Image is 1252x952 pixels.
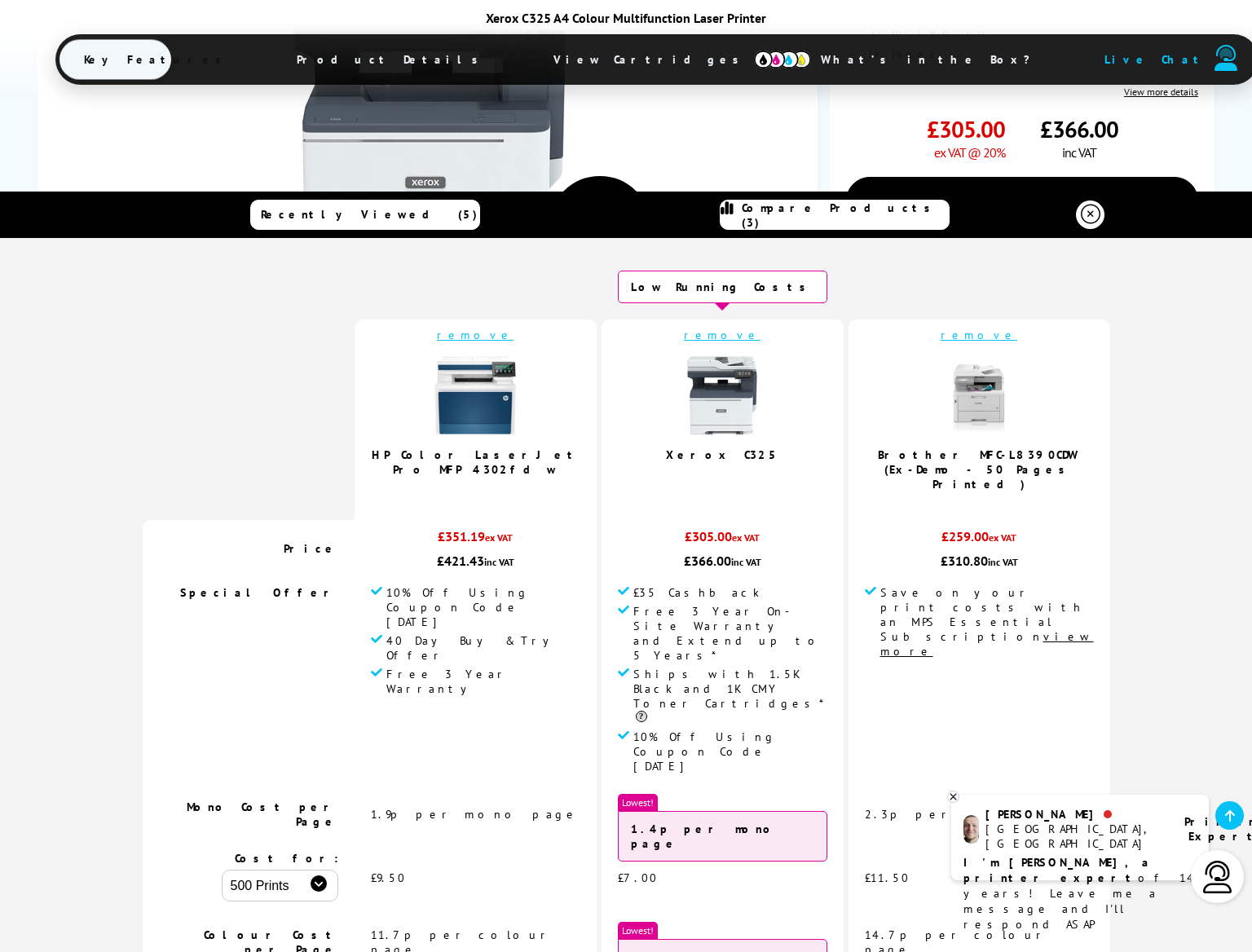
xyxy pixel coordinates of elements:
[461,485,481,504] span: 5.0
[963,815,979,844] img: ashley-livechat.png
[985,822,1164,851] div: [GEOGRAPHIC_DATA], [GEOGRAPHIC_DATA]
[371,870,406,885] span: £9.50
[708,470,728,489] span: 5.0
[633,667,827,725] span: Ships with 1.5K Black and 1K CMY Toner Cartridges*
[720,200,950,230] a: Compare Products (3)
[618,870,658,885] span: £7.00
[938,355,1020,436] img: brother-MFC-L8390CDW-front-small.jpg
[941,328,1017,342] a: remove
[1215,45,1237,71] img: user-headset-duotone.svg
[371,528,580,553] div: £351.19
[633,604,827,663] span: Free 3 Year On-Site Warranty and Extend up to 5 Years*
[878,447,1080,491] a: Brother MFC-L8390CDW (Ex-Demo - 50 Pages Printed)
[1104,52,1206,67] span: Live Chat
[235,851,338,866] span: Cost for:
[1040,114,1118,144] span: £366.00
[1201,861,1234,893] img: user-headset-light.svg
[618,794,658,811] span: Lowest!
[985,807,1164,822] div: [PERSON_NAME]
[618,922,658,939] span: Lowest!
[272,40,511,79] span: Product Details
[796,40,1070,79] span: What’s in the Box?
[865,528,1094,553] div: £259.00
[529,38,778,81] span: View Cartridges
[618,271,827,303] div: Low Running Costs
[880,629,1094,659] u: view more
[484,556,514,568] span: inc VAT
[880,585,1094,659] span: Save on your print costs with an MPS Essential Subscription
[865,807,1078,822] span: 2.3p per mono page
[963,855,1197,932] p: of 14 years! Leave me a message and I'll respond ASAP
[618,553,827,569] div: £366.00
[988,556,1018,568] span: inc VAT
[666,447,778,462] a: Xerox C325
[434,355,516,436] img: HP-4302fdw-Front-Main-Small.jpg
[60,40,254,79] span: Key Features
[865,870,910,885] span: £11.50
[631,822,777,851] strong: 1.4p per mono page
[386,585,580,629] span: 10% Off Using Coupon Code [DATE]
[250,200,480,230] a: Recently Viewed (5)
[728,470,745,489] span: / 5
[618,528,827,553] div: £305.00
[261,207,478,222] span: Recently Viewed (5)
[684,328,760,342] a: remove
[55,10,1197,26] div: Xerox C325 A4 Colour Multifunction Laser Printer
[371,553,580,569] div: £421.43
[371,807,579,822] span: 1.9p per mono page
[742,201,949,230] span: Compare Products (3)
[180,585,338,600] span: Special Offer
[485,531,513,544] span: ex VAT
[934,144,1005,161] span: ex VAT @ 20%
[865,553,1094,569] div: £310.80
[732,531,760,544] span: ex VAT
[437,328,514,342] a: remove
[754,51,811,68] img: cmyk-icon.svg
[386,667,580,696] span: Free 3 Year Warranty
[633,585,760,600] span: £35 Cashback
[963,855,1153,885] b: I'm [PERSON_NAME], a printer expert
[731,556,761,568] span: inc VAT
[846,177,1198,224] a: Add to Basket
[187,800,338,829] span: Mono Cost per Page
[1062,144,1096,161] span: inc VAT
[927,114,1005,144] span: £305.00
[633,729,827,773] span: 10% Off Using Coupon Code [DATE]
[681,355,763,436] img: xerox-c325-front-small.jpg
[372,447,580,477] a: HP Color LaserJet Pro MFP 4302fdw
[284,541,338,556] span: Price
[386,633,580,663] span: 40 Day Buy & Try Offer
[989,531,1016,544] span: ex VAT
[481,485,498,504] span: / 5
